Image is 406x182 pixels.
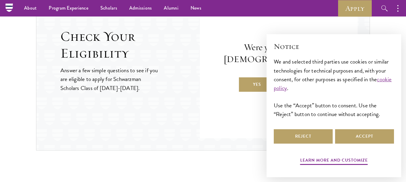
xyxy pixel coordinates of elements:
a: cookie policy [274,75,392,92]
h2: Notice [274,41,394,52]
p: Answer a few simple questions to see if you are eligible to apply for Schwarzman Scholars Class o... [60,66,159,92]
button: Accept [335,129,394,144]
h2: Check Your Eligibility [60,28,200,62]
p: Were you born after [DEMOGRAPHIC_DATA]? [218,41,340,65]
button: Learn more and customize [300,157,368,166]
div: We and selected third parties use cookies or similar technologies for technical purposes and, wit... [274,57,394,118]
button: Reject [274,129,333,144]
label: Yes [239,77,275,92]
